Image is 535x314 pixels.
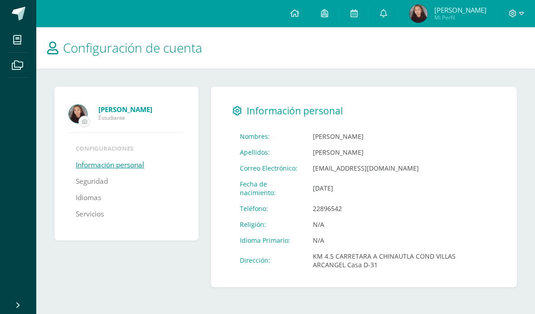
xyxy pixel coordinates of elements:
img: Profile picture of Daniela María López Ovalle [69,105,87,123]
a: Información personal [76,157,144,173]
a: Seguridad [76,173,108,190]
td: 22896542 [306,201,495,216]
td: Religión: [233,216,306,232]
td: Dirección: [233,248,306,273]
td: [DATE] [306,176,495,201]
strong: [PERSON_NAME] [98,105,152,114]
a: [PERSON_NAME] [98,105,184,114]
a: Servicios [76,206,104,222]
td: [PERSON_NAME] [306,144,495,160]
td: N/A [306,216,495,232]
td: Nombres: [233,128,306,144]
a: Idiomas [76,190,101,206]
span: Mi Perfil [434,14,486,21]
td: Fecha de nacimiento: [233,176,306,201]
span: Configuración de cuenta [63,39,202,56]
li: Configuraciones [76,144,177,152]
td: [EMAIL_ADDRESS][DOMAIN_NAME] [306,160,495,176]
td: Correo Electrónico: [233,160,306,176]
td: N/A [306,232,495,248]
td: KM 4.5 CARRETARA A CHINAUTLA COND VILLAS ARCANGEL Casa D-31 [306,248,495,273]
span: [PERSON_NAME] [434,5,486,15]
td: [PERSON_NAME] [306,128,495,144]
td: Teléfono: [233,201,306,216]
td: Apellidos: [233,144,306,160]
span: Estudiante [98,114,184,122]
span: Información personal [247,104,343,117]
img: 572731e916f884d71ba8e5c6726a44ec.png [409,5,428,23]
td: Idioma Primario: [233,232,306,248]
